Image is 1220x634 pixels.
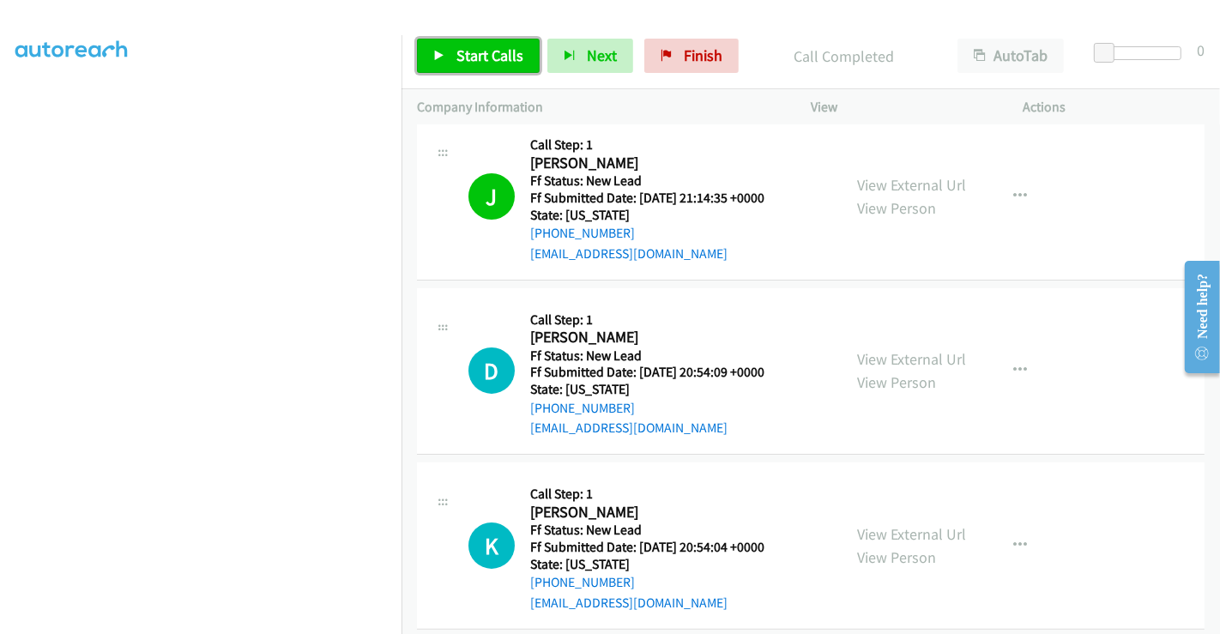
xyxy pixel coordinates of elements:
[530,556,786,573] h5: State: [US_STATE]
[547,39,633,73] button: Next
[644,39,739,73] a: Finish
[857,198,936,218] a: View Person
[1024,97,1205,118] p: Actions
[530,172,786,190] h5: Ff Status: New Lead
[530,190,786,207] h5: Ff Submitted Date: [DATE] 21:14:35 +0000
[857,349,966,369] a: View External Url
[417,39,540,73] a: Start Calls
[417,97,780,118] p: Company Information
[468,522,515,569] div: The call is yet to be attempted
[957,39,1064,73] button: AutoTab
[857,372,936,392] a: View Person
[456,45,523,65] span: Start Calls
[530,400,635,416] a: [PHONE_NUMBER]
[1102,46,1181,60] div: Delay between calls (in seconds)
[530,136,786,154] h5: Call Step: 1
[468,347,515,394] h1: D
[857,175,966,195] a: View External Url
[530,364,786,381] h5: Ff Submitted Date: [DATE] 20:54:09 +0000
[530,207,786,224] h5: State: [US_STATE]
[530,381,786,398] h5: State: [US_STATE]
[530,539,786,556] h5: Ff Submitted Date: [DATE] 20:54:04 +0000
[530,503,786,522] h2: [PERSON_NAME]
[468,522,515,569] h1: K
[684,45,722,65] span: Finish
[530,245,728,262] a: [EMAIL_ADDRESS][DOMAIN_NAME]
[530,486,786,503] h5: Call Step: 1
[811,97,993,118] p: View
[530,311,786,329] h5: Call Step: 1
[857,524,966,544] a: View External Url
[857,547,936,567] a: View Person
[1171,249,1220,385] iframe: Resource Center
[530,328,786,347] h2: [PERSON_NAME]
[530,574,635,590] a: [PHONE_NUMBER]
[530,347,786,365] h5: Ff Status: New Lead
[468,173,515,220] h1: J
[530,154,786,173] h2: [PERSON_NAME]
[530,522,786,539] h5: Ff Status: New Lead
[1197,39,1205,62] div: 0
[530,225,635,241] a: [PHONE_NUMBER]
[530,595,728,611] a: [EMAIL_ADDRESS][DOMAIN_NAME]
[587,45,617,65] span: Next
[468,347,515,394] div: The call is yet to be attempted
[762,45,927,68] p: Call Completed
[530,420,728,436] a: [EMAIL_ADDRESS][DOMAIN_NAME]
